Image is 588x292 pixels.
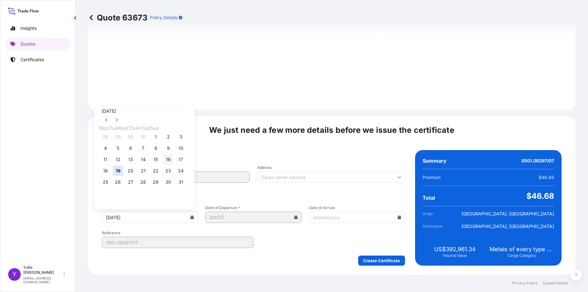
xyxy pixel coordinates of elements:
[102,150,405,158] span: Named Assured Details
[102,190,405,198] span: Shipment details
[125,166,136,176] button: 20
[113,166,123,176] button: 19
[102,230,253,235] span: Reference
[423,223,458,230] span: Destination
[100,177,110,187] button: 25
[138,143,148,153] button: 7
[462,211,554,217] span: [GEOGRAPHIC_DATA], [GEOGRAPHIC_DATA]
[102,237,253,248] input: Your internal reference
[423,195,435,201] span: Total
[150,14,177,21] p: Policy Details
[125,143,136,153] button: 6
[163,177,173,187] button: 30
[423,211,458,217] span: Origin
[443,253,467,258] span: Insured Value
[109,125,117,131] span: Tuesday
[163,143,173,153] button: 9
[137,125,143,131] span: Friday
[508,253,536,258] span: Cargo Category
[100,132,110,142] button: 28
[434,246,476,253] span: US$392,961.34
[5,38,70,50] a: Quotes
[176,177,186,187] button: 31
[151,143,161,153] button: 8
[100,143,110,153] button: 4
[309,205,405,210] span: Date of Arrival
[125,154,136,165] button: 13
[151,177,161,187] button: 29
[23,265,62,275] p: Yufei [PERSON_NAME]
[163,154,173,165] button: 16
[358,256,405,266] button: Create Certificate
[526,191,554,201] span: $46.68
[423,174,441,181] span: Premium
[151,154,161,165] button: 15
[138,154,148,165] button: 14
[100,154,110,165] button: 11
[543,281,568,286] a: Cookie Notice
[163,166,173,176] button: 23
[138,177,148,187] button: 28
[176,166,186,176] button: 24
[521,158,554,164] span: S501.08297/07
[205,212,301,223] input: dd/mm/yyyy
[462,223,554,230] span: [GEOGRAPHIC_DATA], [GEOGRAPHIC_DATA]
[5,22,70,35] a: Insights
[512,281,538,286] a: Privacy Policy
[423,158,447,164] span: Summary
[209,125,454,135] span: We just need a few more details before we issue the certificate
[20,41,35,47] p: Quotes
[13,271,16,278] span: Y
[88,13,147,23] p: Quote 63673
[23,276,62,284] p: [EMAIL_ADDRESS][DOMAIN_NAME]
[117,125,128,131] span: Wednesday
[138,166,148,176] button: 21
[20,57,44,63] p: Certificates
[176,154,186,165] button: 17
[138,132,148,142] button: 31
[490,246,554,253] span: Metals of every type and description including by-products and/or derivatives
[151,166,161,176] button: 22
[100,166,110,176] button: 18
[113,132,123,142] button: 29
[257,165,405,170] span: Address
[363,257,400,264] p: Create Certificate
[205,205,301,210] span: Date of Departure
[102,107,187,115] div: [DATE]
[539,174,554,181] span: $46.68
[113,154,123,165] button: 12
[125,132,136,142] button: 30
[257,171,405,183] input: Cargo owner address
[151,132,161,142] button: 1
[150,125,159,131] span: Sunday
[125,177,136,187] button: 27
[128,125,137,131] span: Thursday
[102,212,198,223] input: dd/mm/yyyy
[99,125,109,131] span: Monday
[163,132,173,142] button: 2
[113,177,123,187] button: 26
[176,143,186,153] button: 10
[20,25,36,31] p: Insights
[143,125,150,131] span: Saturday
[5,53,70,66] a: Certificates
[113,143,123,153] button: 5
[309,212,405,223] input: dd/mm/yyyy
[176,132,186,142] button: 3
